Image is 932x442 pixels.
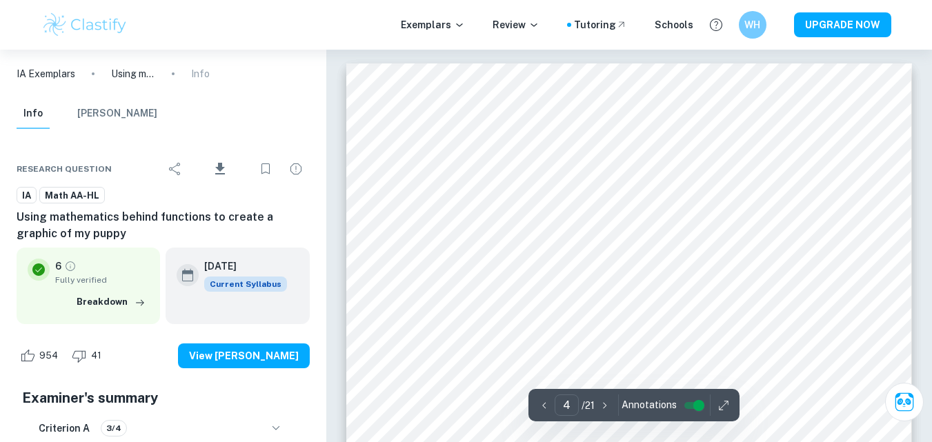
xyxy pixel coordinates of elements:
[282,155,310,183] div: Report issue
[77,99,157,129] button: [PERSON_NAME]
[39,187,105,204] a: Math AA-HL
[64,260,77,272] a: Grade fully verified
[401,17,465,32] p: Exemplars
[17,66,75,81] a: IA Exemplars
[574,17,627,32] a: Tutoring
[885,383,924,421] button: Ask Clai
[41,11,129,39] img: Clastify logo
[191,66,210,81] p: Info
[40,189,104,203] span: Math AA-HL
[204,277,287,292] div: This exemplar is based on the current syllabus. Feel free to refer to it for inspiration/ideas wh...
[68,345,109,367] div: Dislike
[655,17,693,32] a: Schools
[17,187,37,204] a: IA
[704,13,728,37] button: Help and Feedback
[204,277,287,292] span: Current Syllabus
[17,209,310,242] h6: Using mathematics behind functions to create a graphic of my puppy
[192,151,249,187] div: Download
[55,274,149,286] span: Fully verified
[493,17,539,32] p: Review
[17,163,112,175] span: Research question
[582,398,595,413] p: / 21
[204,259,276,274] h6: [DATE]
[73,292,149,312] button: Breakdown
[178,343,310,368] button: View [PERSON_NAME]
[17,99,50,129] button: Info
[111,66,155,81] p: Using mathematics behind functions to create a graphic of my puppy
[161,155,189,183] div: Share
[22,388,304,408] h5: Examiner's summary
[17,189,36,203] span: IA
[794,12,891,37] button: UPGRADE NOW
[17,345,66,367] div: Like
[32,349,66,363] span: 954
[101,422,126,434] span: 3/4
[83,349,109,363] span: 41
[252,155,279,183] div: Bookmark
[739,11,766,39] button: WH
[744,17,760,32] h6: WH
[622,398,677,412] span: Annotations
[55,259,61,274] p: 6
[39,421,90,436] h6: Criterion A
